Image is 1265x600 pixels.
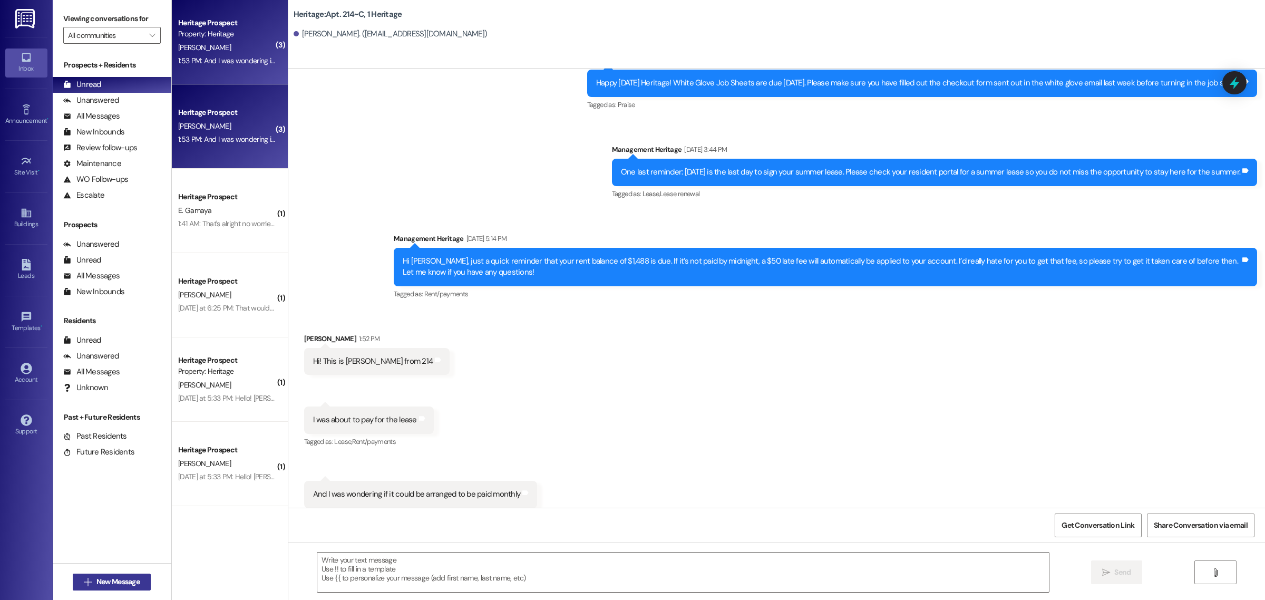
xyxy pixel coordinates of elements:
div: Residents [53,315,171,326]
div: Maintenance [63,158,121,169]
span: [PERSON_NAME] [178,459,231,468]
div: Unanswered [63,239,119,250]
div: Unread [63,79,101,90]
div: [DATE] 5:14 PM [464,233,507,244]
div: Tagged as: [612,186,1257,201]
i:  [84,578,92,586]
div: I was about to pay for the lease [313,414,417,425]
button: Get Conversation Link [1055,514,1141,537]
div: Heritage Prospect [178,107,276,118]
div: All Messages [63,270,120,282]
div: Tagged as: [587,97,1257,112]
div: 1:52 PM [356,333,379,344]
span: Rent/payments [352,437,396,446]
div: 1:53 PM: And I was wondering if it could be arranged to be paid monthly [178,56,397,65]
div: Tagged as: [304,434,434,449]
img: ResiDesk Logo [15,9,37,28]
span: [PERSON_NAME] [178,121,231,131]
div: Unread [63,335,101,346]
span: Rent/payments [424,289,469,298]
button: Share Conversation via email [1147,514,1254,537]
span: Lease , [334,437,352,446]
span: New Message [96,576,140,587]
div: Hi [PERSON_NAME], just a quick reminder that your rent balance of $1,488 is due. If it’s not paid... [403,256,1240,278]
button: New Message [73,574,151,591]
div: [DATE] at 6:25 PM: That would be great, thanks so much! [178,303,352,313]
a: Support [5,411,47,440]
div: One last reminder: [DATE] is the last day to sign your summer lease. Please check your resident p... [621,167,1240,178]
div: Prospects [53,219,171,230]
div: And I was wondering if it could be arranged to be paid monthly [313,489,521,500]
div: All Messages [63,366,120,378]
span: • [47,115,48,123]
i:  [1211,568,1219,577]
div: Heritage Prospect [178,276,276,287]
div: Management Heritage [612,144,1257,159]
div: Heritage Prospect [178,355,276,366]
div: Future Residents [63,447,134,458]
span: • [41,323,42,330]
a: Site Visit • [5,152,47,181]
a: Buildings [5,204,47,233]
div: New Inbounds [63,127,124,138]
span: [PERSON_NAME] [178,380,231,390]
span: E. Gamaya [178,206,212,215]
i:  [1102,568,1110,577]
a: Account [5,360,47,388]
span: Praise [618,100,635,109]
i:  [149,31,155,40]
div: Prospects + Residents [53,60,171,71]
div: Property: Heritage [178,28,276,40]
div: Heritage Prospect [178,444,276,456]
div: Unanswered [63,351,119,362]
div: Review follow-ups [63,142,137,153]
div: [PERSON_NAME] [304,333,450,348]
div: Happy [DATE] Heritage! White Glove Job Sheets are due [DATE]. Please make sure you have filled ou... [596,78,1240,89]
input: All communities [68,27,144,44]
div: Hi! This is [PERSON_NAME] from 214 [313,356,433,367]
span: Get Conversation Link [1062,520,1134,531]
a: Inbox [5,49,47,77]
div: Escalate [63,190,104,201]
div: [DATE] at 5:33 PM: Hello! [PERSON_NAME] tried to do it [DATE] and couldn’t with her mission phone... [178,393,587,403]
div: Tagged as: [394,286,1257,302]
div: 1:53 PM: And I was wondering if it could be arranged to be paid monthly [178,134,397,144]
a: Templates • [5,308,47,336]
span: Lease renewal [660,189,700,198]
div: [DATE] at 5:33 PM: Hello! [PERSON_NAME] tried to do it [DATE] and couldn’t with her mission phone... [178,472,587,481]
label: Viewing conversations for [63,11,161,27]
div: Past Residents [63,431,127,442]
b: Heritage: Apt. 214~C, 1 Heritage [294,9,402,20]
div: Heritage Prospect [178,191,276,202]
div: New Inbounds [63,286,124,297]
div: [PERSON_NAME]. ([EMAIL_ADDRESS][DOMAIN_NAME]) [294,28,488,40]
div: [DATE] 3:44 PM [682,144,727,155]
button: Send [1091,560,1142,584]
span: Send [1114,567,1131,578]
div: 1:41 AM: That's alright no worries!! I was wondering if i could ask all the deadlines for the win... [178,219,883,228]
div: WO Follow-ups [63,174,128,185]
div: Past + Future Residents [53,412,171,423]
span: [PERSON_NAME] [178,290,231,299]
div: Unknown [63,382,108,393]
span: Share Conversation via email [1154,520,1248,531]
span: [PERSON_NAME] [178,43,231,52]
a: Leads [5,256,47,284]
div: Property: Heritage [178,366,276,377]
div: Unread [63,255,101,266]
div: Heritage Prospect [178,17,276,28]
span: • [38,167,40,175]
div: Management Heritage [394,233,1257,248]
span: Lease , [643,189,660,198]
div: Unanswered [63,95,119,106]
div: All Messages [63,111,120,122]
